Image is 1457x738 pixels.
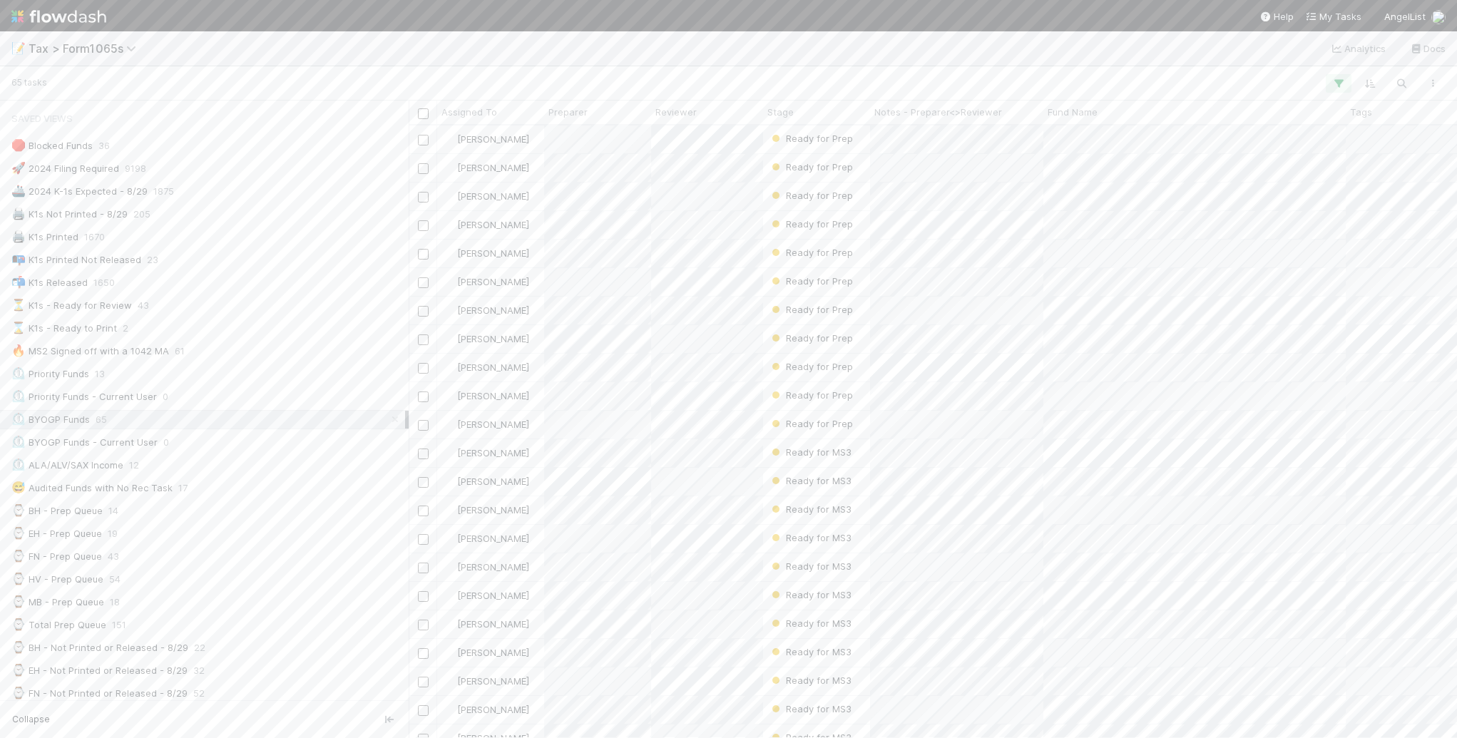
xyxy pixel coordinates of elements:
span: [PERSON_NAME] [457,533,529,544]
span: 9198 [125,160,146,178]
span: 43 [108,548,119,565]
div: Ready for MS3 [769,531,852,545]
span: Notes - Preparer<>Reviewer [874,105,1002,119]
span: 13 [95,365,105,383]
div: BH - Prep Queue [11,502,103,520]
span: 📬 [11,276,26,288]
div: Ready for MS3 [769,473,852,488]
div: [PERSON_NAME] [443,389,529,403]
div: Ready for MS3 [769,645,852,659]
span: Ready for Prep [769,389,853,401]
div: K1s Printed Not Released [11,251,141,269]
span: ⌚ [11,641,26,653]
input: Toggle Row Selected [418,249,429,260]
span: ⌚ [11,687,26,699]
div: Ready for MS3 [769,702,852,716]
div: [PERSON_NAME] [443,132,529,146]
div: BH - Not Printed or Released - 8/29 [11,639,188,657]
div: FN - Not Printed or Released - 8/29 [11,685,188,702]
span: 17 [178,479,188,497]
input: Toggle Row Selected [418,677,429,687]
div: [PERSON_NAME] [443,417,529,431]
img: logo-inverted-e16ddd16eac7371096b0.svg [11,4,106,29]
input: Toggle Row Selected [418,506,429,516]
span: 54 [109,570,121,588]
span: Ready for Prep [769,133,853,144]
img: avatar_711f55b7-5a46-40da-996f-bc93b6b86381.png [444,333,455,344]
div: Priority Funds - Current User [11,388,157,406]
input: Toggle Row Selected [418,477,429,488]
img: avatar_d45d11ee-0024-4901-936f-9df0a9cc3b4e.png [444,247,455,259]
div: [PERSON_NAME] [443,189,529,203]
span: 1650 [93,274,115,292]
input: Toggle Row Selected [418,563,429,573]
span: Ready for MS3 [769,475,852,486]
small: 65 tasks [11,76,47,89]
span: 14 [108,502,118,520]
span: 📝 [11,42,26,54]
span: 🚀 [11,162,26,174]
div: [PERSON_NAME] [443,503,529,517]
div: Total Prep Queue [11,616,106,634]
span: [PERSON_NAME] [457,162,529,173]
span: Ready for MS3 [769,560,852,572]
div: Ready for Prep [769,245,853,260]
span: Ready for MS3 [769,589,852,600]
img: avatar_cfa6ccaa-c7d9-46b3-b608-2ec56ecf97ad.png [444,447,455,458]
div: Ready for MS3 [769,616,852,630]
div: [PERSON_NAME] [443,303,529,317]
span: ⌚ [11,618,26,630]
span: [PERSON_NAME] [457,675,529,687]
span: ⌚ [11,527,26,539]
div: [PERSON_NAME] [443,246,529,260]
span: 🚢 [11,185,26,197]
img: avatar_e41e7ae5-e7d9-4d8d-9f56-31b0d7a2f4fd.png [444,618,455,630]
div: BYOGP Funds [11,411,90,429]
img: avatar_e41e7ae5-e7d9-4d8d-9f56-31b0d7a2f4fd.png [444,419,455,430]
div: Audited Funds with No Rec Task [11,479,173,497]
span: ⏲️ [11,458,26,471]
span: Ready for Prep [769,418,853,429]
div: Ready for MS3 [769,445,852,459]
span: ⏲️ [11,390,26,402]
span: ⌛ [11,322,26,334]
span: 23 [147,251,158,269]
div: [PERSON_NAME] [443,360,529,374]
div: Ready for Prep [769,131,853,145]
span: 🔥 [11,344,26,357]
span: Ready for Prep [769,275,853,287]
span: Ready for Prep [769,161,853,173]
span: [PERSON_NAME] [457,647,529,658]
span: Collapse [12,713,50,726]
span: Ready for Prep [769,361,853,372]
span: ⏲️ [11,436,26,448]
div: K1s Released [11,274,88,292]
span: 2 [123,319,128,337]
span: [PERSON_NAME] [457,419,529,430]
div: [PERSON_NAME] [443,446,529,460]
img: avatar_cfa6ccaa-c7d9-46b3-b608-2ec56ecf97ad.png [444,561,455,573]
span: [PERSON_NAME] [457,219,529,230]
span: 12 [129,456,139,474]
img: avatar_e41e7ae5-e7d9-4d8d-9f56-31b0d7a2f4fd.png [444,647,455,658]
input: Toggle Row Selected [418,163,429,174]
span: ⌚ [11,595,26,608]
img: avatar_e41e7ae5-e7d9-4d8d-9f56-31b0d7a2f4fd.png [444,476,455,487]
div: Ready for Prep [769,160,853,174]
img: avatar_cfa6ccaa-c7d9-46b3-b608-2ec56ecf97ad.png [444,219,455,230]
span: Ready for MS3 [769,446,852,458]
span: 43 [138,297,149,314]
span: [PERSON_NAME] [457,447,529,458]
span: 61 [175,342,185,360]
span: 🛑 [11,139,26,151]
span: 0 [163,434,169,451]
input: Toggle Row Selected [418,363,429,374]
div: Ready for Prep [769,302,853,317]
span: 19 [108,525,118,543]
img: avatar_45ea4894-10ca-450f-982d-dabe3bd75b0b.png [1431,10,1446,24]
a: Analytics [1330,40,1386,57]
span: Ready for MS3 [769,675,852,686]
span: 🖨️ [11,207,26,220]
img: avatar_711f55b7-5a46-40da-996f-bc93b6b86381.png [444,533,455,544]
span: [PERSON_NAME] [457,704,529,715]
